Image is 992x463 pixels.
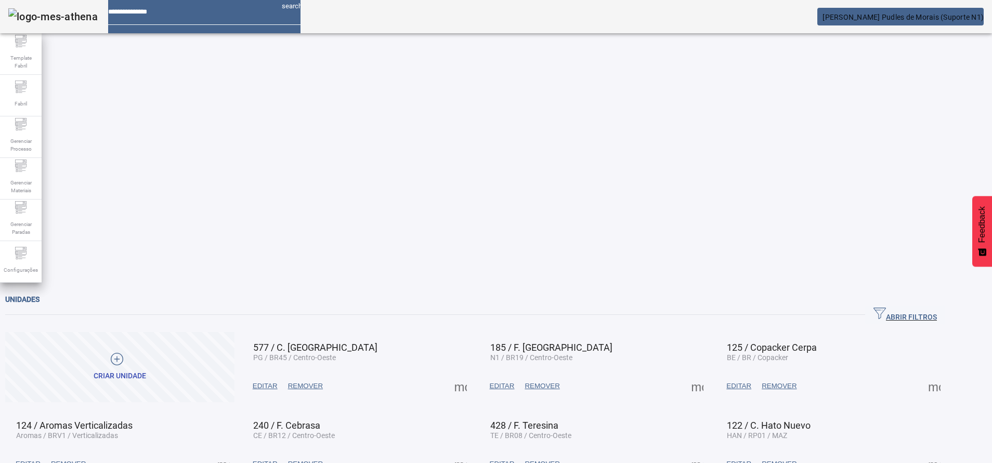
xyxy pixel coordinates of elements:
button: Mais [688,377,707,395]
span: CE / BR12 / Centro-Oeste [253,431,335,440]
span: Configurações [1,263,41,277]
span: REMOVER [525,381,559,391]
span: Gerenciar Materiais [5,176,36,197]
span: Fabril [11,97,30,111]
span: HAN / RP01 / MAZ [727,431,787,440]
button: ABRIR FILTROS [865,306,945,324]
span: 240 / F. Cebrasa [253,420,320,431]
span: 577 / C. [GEOGRAPHIC_DATA] [253,342,377,353]
button: Mais [925,377,944,395]
span: Aromas / BRV1 / Verticalizadas [16,431,118,440]
span: EDITAR [490,381,515,391]
span: 122 / C. Hato Nuevo [727,420,811,431]
span: REMOVER [288,381,323,391]
span: Template Fabril [5,51,36,73]
button: EDITAR [485,377,520,395]
span: Feedback [977,206,987,243]
span: 124 / Aromas Verticalizadas [16,420,133,431]
button: Feedback - Mostrar pesquisa [972,196,992,267]
button: Mais [451,377,470,395]
button: EDITAR [247,377,283,395]
span: ABRIR FILTROS [873,307,937,323]
span: 185 / F. [GEOGRAPHIC_DATA] [490,342,612,353]
button: Criar unidade [5,332,234,402]
div: Criar unidade [94,371,146,381]
span: EDITAR [726,381,751,391]
button: REMOVER [519,377,565,395]
span: Unidades [5,295,40,303]
span: REMOVER [762,381,797,391]
span: 428 / F. Teresina [490,420,558,431]
span: N1 / BR19 / Centro-Oeste [490,353,572,362]
span: Gerenciar Paradas [5,217,36,239]
button: REMOVER [283,377,328,395]
span: [PERSON_NAME] Pudles de Morais (Suporte N1) [823,13,984,21]
button: REMOVER [756,377,802,395]
span: Gerenciar Processo [5,134,36,156]
span: EDITAR [253,381,278,391]
span: 125 / Copacker Cerpa [727,342,817,353]
span: PG / BR45 / Centro-Oeste [253,353,336,362]
button: EDITAR [721,377,756,395]
span: TE / BR08 / Centro-Oeste [490,431,571,440]
img: logo-mes-athena [8,8,98,25]
span: BE / BR / Copacker [727,353,788,362]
